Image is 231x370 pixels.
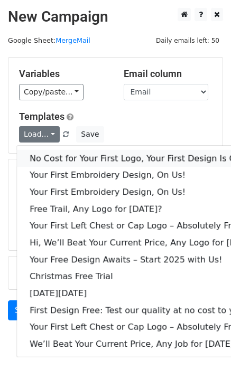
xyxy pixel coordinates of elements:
a: Daily emails left: 50 [152,36,223,44]
small: Google Sheet: [8,36,90,44]
iframe: Chat Widget [178,319,231,370]
h5: Variables [19,68,108,80]
a: Templates [19,111,64,122]
button: Save [76,126,104,143]
a: Send [8,300,43,320]
h5: Email column [124,68,212,80]
h2: New Campaign [8,8,223,26]
span: Daily emails left: 50 [152,35,223,46]
a: Load... [19,126,60,143]
a: MergeMail [56,36,90,44]
a: Copy/paste... [19,84,84,100]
